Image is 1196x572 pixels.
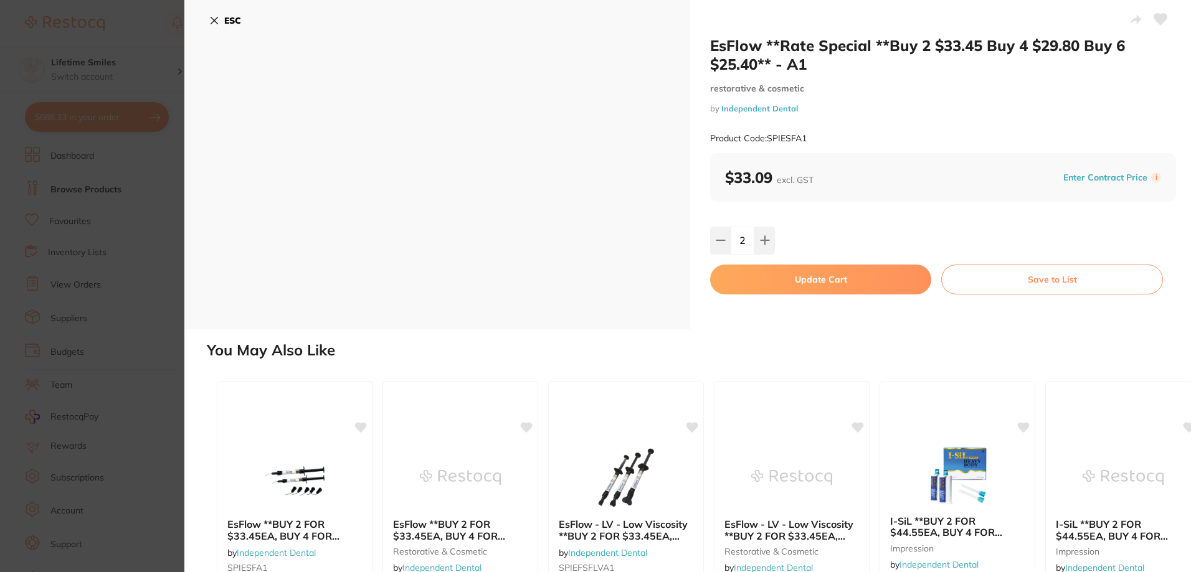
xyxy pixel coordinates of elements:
b: I-SiL **BUY 2 FOR $44.55EA, BUY 4 FOR $39.40ea, OR BUY 6 FOR $34.55EA [890,515,1025,538]
h2: EsFlow **Rate Special **Buy 2 $33.45 Buy 4 $29.80 Buy 6 $25.40** - A1 [710,36,1176,73]
img: EsFlow - LV - Low Viscosity **BUY 2 FOR $33.45EA, BUY 4 FOR $29.80ea, OR BUY 6 FOR $25.40EA - A3 [751,446,832,509]
small: restorative & cosmetic [724,546,859,556]
b: EsFlow **BUY 2 FOR $33.45EA, BUY 4 FOR $29.80ea, OR BUY 6 FOR $25.40EA [227,518,362,542]
label: i [1151,172,1161,182]
small: impression [1056,546,1190,556]
b: ESC [224,15,241,26]
img: I-SiL **BUY 2 FOR $44.55EA, BUY 4 FOR $39.40ea, OR BUY 6 FOR $34.55EA - Light Body [1083,446,1164,509]
b: EsFlow - LV - Low Viscosity **BUY 2 FOR $33.45EA, BUY 4 FOR $29.80ea, OR BUY 6 FOR $25.40EA - A3 [724,518,859,542]
b: EsFlow **BUY 2 FOR $33.45EA, BUY 4 FOR $29.80ea, OR BUY 6 FOR $25.40EA - B2 [393,518,528,542]
b: EsFlow - LV - Low Viscosity **BUY 2 FOR $33.45EA, BUY 4 FOR $29.80ea, OR BUY 6 FOR $25.40EA [559,518,693,542]
img: I-SiL **BUY 2 FOR $44.55EA, BUY 4 FOR $39.40ea, OR BUY 6 FOR $34.55EA [917,443,998,505]
button: ESC [209,10,241,31]
a: Independent Dental [237,547,316,558]
span: by [890,559,979,570]
button: Enter Contract Price [1060,172,1151,184]
img: EsFlow - LV - Low Viscosity **BUY 2 FOR $33.45EA, BUY 4 FOR $29.80ea, OR BUY 6 FOR $25.40EA [586,446,667,509]
button: Update Cart [710,265,931,294]
a: Independent Dental [721,103,798,113]
a: Independent Dental [899,559,979,570]
a: Independent Dental [568,547,647,558]
b: $33.09 [725,168,814,187]
span: excl. GST [777,174,814,185]
img: EsFlow **BUY 2 FOR $33.45EA, BUY 4 FOR $29.80ea, OR BUY 6 FOR $25.40EA [254,446,335,509]
b: I-SiL **BUY 2 FOR $44.55EA, BUY 4 FOR $39.40ea, OR BUY 6 FOR $34.55EA - Light Body [1056,518,1190,542]
span: by [559,547,647,558]
span: by [227,547,316,558]
h2: You May Also Like [207,342,1191,359]
button: Save to List [941,265,1163,294]
small: restorative & cosmetic [710,83,1176,94]
small: impression [890,543,1025,553]
small: by [710,104,1176,113]
img: EsFlow **BUY 2 FOR $33.45EA, BUY 4 FOR $29.80ea, OR BUY 6 FOR $25.40EA - B2 [420,446,501,509]
small: restorative & cosmetic [393,546,528,556]
small: Product Code: SPIESFA1 [710,133,807,144]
